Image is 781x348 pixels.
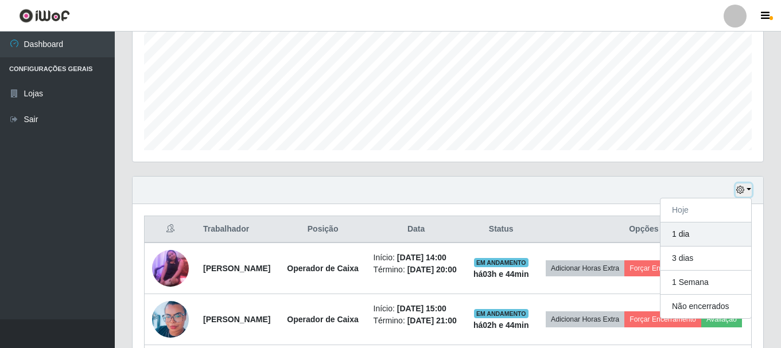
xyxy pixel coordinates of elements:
[279,216,367,243] th: Posição
[407,316,457,325] time: [DATE] 21:00
[287,264,359,273] strong: Operador de Caixa
[374,252,459,264] li: Início:
[660,247,751,271] button: 3 dias
[624,311,701,327] button: Forçar Encerramento
[203,315,270,324] strong: [PERSON_NAME]
[152,296,189,343] img: 1650895174401.jpeg
[473,269,529,279] strong: há 03 h e 44 min
[473,320,529,330] strong: há 02 h e 44 min
[537,216,752,243] th: Opções
[546,311,624,327] button: Adicionar Horas Extra
[287,315,359,324] strong: Operador de Caixa
[397,304,446,313] time: [DATE] 15:00
[624,260,701,276] button: Forçar Encerramento
[660,222,751,247] button: 1 dia
[367,216,466,243] th: Data
[701,311,742,327] button: Avaliação
[152,232,189,305] img: 1722507700790.jpeg
[374,264,459,276] li: Término:
[407,265,457,274] time: [DATE] 20:00
[374,303,459,315] li: Início:
[660,271,751,295] button: 1 Semana
[660,295,751,318] button: Não encerrados
[19,9,70,23] img: CoreUI Logo
[474,258,529,267] span: EM ANDAMENTO
[660,198,751,222] button: Hoje
[196,216,279,243] th: Trabalhador
[374,315,459,327] li: Término:
[546,260,624,276] button: Adicionar Horas Extra
[397,253,446,262] time: [DATE] 14:00
[466,216,537,243] th: Status
[203,264,270,273] strong: [PERSON_NAME]
[474,309,529,318] span: EM ANDAMENTO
